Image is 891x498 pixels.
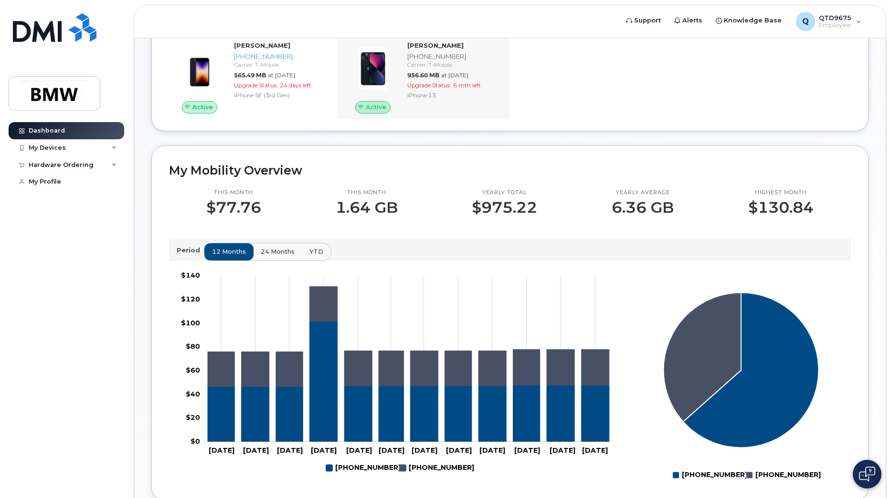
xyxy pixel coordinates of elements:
img: Open chat [859,467,875,482]
tspan: [DATE] [514,446,540,455]
tspan: [DATE] [479,446,505,455]
span: 24 months [261,247,295,256]
div: Carrier: T-Mobile [234,61,327,69]
span: Knowledge Base [724,16,782,25]
g: Chart [181,271,613,476]
span: Employee [819,21,851,29]
g: Series [664,292,819,447]
tspan: [DATE] [550,446,575,455]
p: Yearly average [612,189,674,197]
a: Knowledge Base [709,11,788,30]
span: Q [802,16,809,27]
span: Alerts [682,16,702,25]
tspan: $120 [181,294,200,303]
span: Upgrade Status: [234,82,278,89]
a: Support [619,11,668,30]
g: Legend [673,467,821,483]
a: Alerts [668,11,709,30]
span: Active [366,103,386,112]
p: 6.36 GB [612,199,674,216]
tspan: [DATE] [346,446,372,455]
p: This month [206,189,261,197]
h2: My Mobility Overview [169,163,851,177]
p: 1.64 GB [336,199,398,216]
tspan: [DATE] [311,446,337,455]
img: image20231002-3703462-1angbar.jpeg [177,46,223,92]
span: 24 days left [280,82,311,89]
g: 864-275-3973 [326,460,401,476]
tspan: $60 [186,366,200,374]
tspan: [DATE] [277,446,303,455]
p: $77.76 [206,199,261,216]
span: 6 mth left [453,82,481,89]
tspan: $40 [186,389,200,398]
tspan: [DATE] [412,446,437,455]
tspan: [DATE] [209,446,234,455]
span: at [DATE] [268,72,295,79]
p: Period [177,246,204,255]
tspan: $80 [186,342,200,351]
a: Active[PERSON_NAME][PHONE_NUMBER]Carrier: T-Mobile565.49 MBat [DATE]Upgrade Status:24 days leftiP... [169,41,331,114]
div: QTD9675 [789,12,868,31]
p: Yearly total [472,189,537,197]
g: 864-444-3531 [400,460,474,476]
p: $130.84 [748,199,814,216]
span: at [DATE] [441,72,468,79]
span: 956.60 MB [407,72,439,79]
a: Active[PERSON_NAME][PHONE_NUMBER]Carrier: T-Mobile956.60 MBat [DATE]Upgrade Status:6 mth leftiPho... [342,41,504,114]
g: 864-444-3531 [208,286,609,386]
tspan: [DATE] [379,446,404,455]
tspan: [DATE] [243,446,269,455]
strong: [PERSON_NAME] [407,41,464,49]
span: Upgrade Status: [407,82,451,89]
tspan: [DATE] [582,446,608,455]
strong: [PERSON_NAME] [234,41,290,49]
p: $975.22 [472,199,537,216]
span: Active [192,103,213,112]
p: This month [336,189,398,197]
div: [PHONE_NUMBER] [407,52,500,61]
img: image20231002-3703462-1ig824h.jpeg [350,46,396,92]
g: Legend [326,460,474,476]
tspan: $20 [186,413,200,422]
div: iPhone SE (3rd Gen) [234,91,327,99]
p: Highest month [748,189,814,197]
div: [PHONE_NUMBER] [234,52,327,61]
span: YTD [309,247,323,256]
tspan: $140 [181,271,200,280]
div: iPhone 13 [407,91,500,99]
div: Carrier: T-Mobile [407,61,500,69]
tspan: [DATE] [446,446,472,455]
span: 565.49 MB [234,72,266,79]
span: Support [634,16,661,25]
span: QTD9675 [819,14,851,21]
tspan: $100 [181,318,200,327]
g: Chart [664,292,821,483]
tspan: $0 [191,437,200,446]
